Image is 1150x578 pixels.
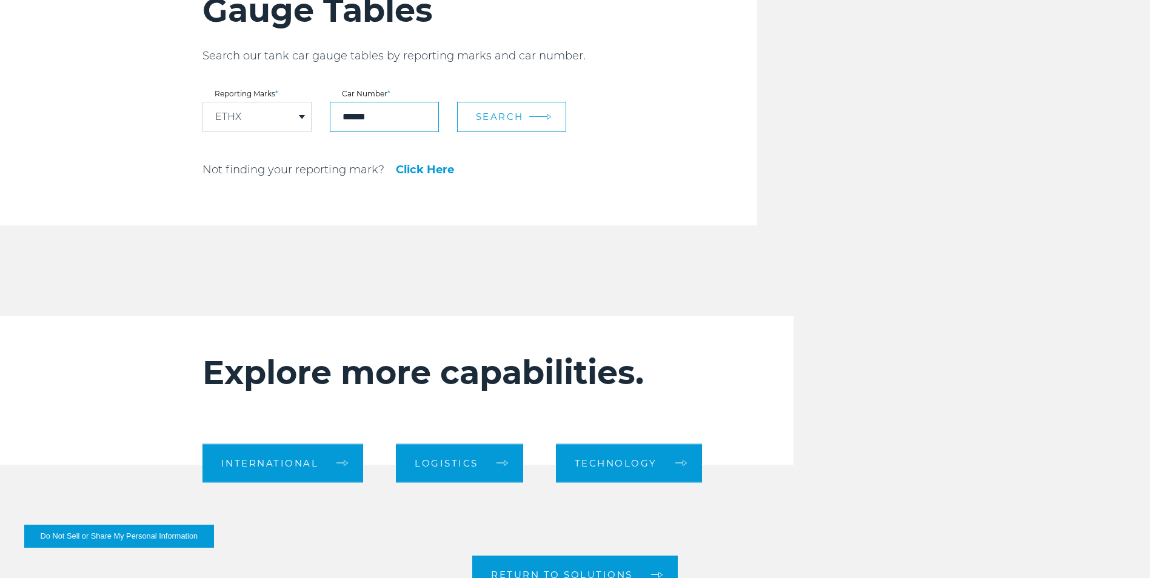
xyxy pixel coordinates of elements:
[202,48,757,63] p: Search our tank car gauge tables by reporting marks and car number.
[575,459,657,468] span: Technology
[457,102,566,132] button: Search arrow arrow
[215,112,241,122] a: ETHX
[24,525,214,548] button: Do Not Sell or Share My Personal Information
[202,90,312,98] label: Reporting Marks
[202,443,364,482] a: International arrow arrow
[396,164,454,175] a: Click Here
[556,443,702,482] a: Technology arrow arrow
[476,111,524,122] span: Search
[415,459,478,468] span: Logistics
[396,443,523,482] a: Logistics arrow arrow
[546,114,551,121] img: arrow
[202,353,720,393] h2: Explore more capabilities.
[202,162,384,177] p: Not finding your reporting mark?
[221,459,319,468] span: International
[330,90,439,98] label: Car Number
